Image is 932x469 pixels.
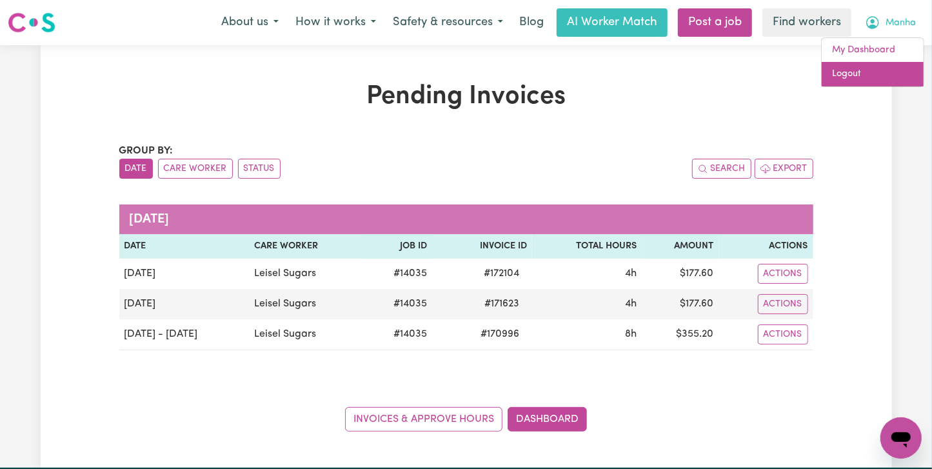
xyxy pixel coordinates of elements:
td: # 14035 [364,289,431,319]
th: Date [119,234,250,259]
span: 4 hours [625,268,637,279]
h1: Pending Invoices [119,81,813,112]
th: Care Worker [249,234,364,259]
span: # 172104 [476,266,527,281]
button: sort invoices by paid status [238,159,281,179]
button: Safety & resources [384,9,511,36]
td: $ 177.60 [642,259,719,289]
td: # 14035 [364,319,431,350]
div: My Account [821,37,924,87]
button: Actions [758,294,808,314]
a: Logout [822,62,924,86]
span: # 171623 [477,296,527,312]
a: AI Worker Match [557,8,668,37]
button: About us [213,9,287,36]
a: My Dashboard [822,38,924,63]
span: 8 hours [625,329,637,339]
td: $ 177.60 [642,289,719,319]
a: Find workers [762,8,851,37]
button: My Account [857,9,924,36]
button: Actions [758,324,808,344]
td: Leisel Sugars [249,289,364,319]
td: [DATE] [119,259,250,289]
button: sort invoices by date [119,159,153,179]
button: sort invoices by care worker [158,159,233,179]
td: Leisel Sugars [249,319,364,350]
td: $ 355.20 [642,319,719,350]
a: Invoices & Approve Hours [345,407,502,432]
caption: [DATE] [119,205,813,234]
th: Job ID [364,234,431,259]
iframe: Button to launch messaging window [880,417,922,459]
a: Careseekers logo [8,8,55,37]
a: Dashboard [508,407,587,432]
img: Careseekers logo [8,11,55,34]
td: [DATE] - [DATE] [119,319,250,350]
td: # 14035 [364,259,431,289]
span: # 170996 [473,326,527,342]
td: Leisel Sugars [249,259,364,289]
a: Blog [511,8,551,37]
th: Total Hours [532,234,642,259]
a: Post a job [678,8,752,37]
td: [DATE] [119,289,250,319]
button: Export [755,159,813,179]
th: Amount [642,234,719,259]
button: Search [692,159,751,179]
button: How it works [287,9,384,36]
th: Invoice ID [432,234,532,259]
span: Manha [886,16,916,30]
th: Actions [719,234,813,259]
span: 4 hours [625,299,637,309]
button: Actions [758,264,808,284]
span: Group by: [119,146,174,156]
